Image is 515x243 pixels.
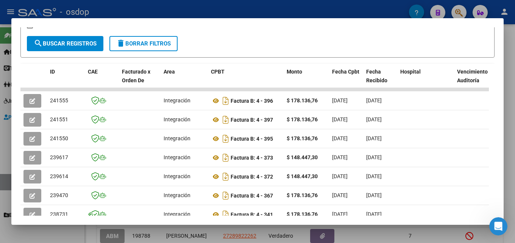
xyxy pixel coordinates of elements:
[332,116,348,122] span: [DATE]
[211,69,225,75] span: CPBT
[161,64,208,97] datatable-header-cell: Area
[287,97,318,103] strong: $ 178.136,76
[34,39,43,48] mat-icon: search
[164,116,190,122] span: Integración
[332,135,348,141] span: [DATE]
[332,192,348,198] span: [DATE]
[363,64,397,97] datatable-header-cell: Fecha Recibido
[50,173,68,179] span: 239614
[366,192,382,198] span: [DATE]
[164,154,190,160] span: Integración
[332,69,359,75] span: Fecha Cpbt
[50,69,55,75] span: ID
[50,97,68,103] span: 241555
[221,171,231,183] i: Descargar documento
[208,64,284,97] datatable-header-cell: CPBT
[231,174,273,180] strong: Factura B: 4 - 372
[366,97,382,103] span: [DATE]
[231,155,273,161] strong: Factura B: 4 - 373
[164,97,190,103] span: Integración
[329,64,363,97] datatable-header-cell: Fecha Cpbt
[287,211,318,217] strong: $ 178.136,76
[332,97,348,103] span: [DATE]
[287,116,318,122] strong: $ 178.136,76
[366,69,387,83] span: Fecha Recibido
[231,212,273,218] strong: Factura B: 4 - 341
[164,211,190,217] span: Integración
[332,173,348,179] span: [DATE]
[34,40,97,47] span: Buscar Registros
[164,135,190,141] span: Integración
[109,36,178,51] button: Borrar Filtros
[119,64,161,97] datatable-header-cell: Facturado x Orden De
[50,116,68,122] span: 241551
[287,154,318,160] strong: $ 148.447,30
[164,192,190,198] span: Integración
[332,154,348,160] span: [DATE]
[457,69,488,83] span: Vencimiento Auditoría
[50,192,68,198] span: 239470
[221,114,231,126] i: Descargar documento
[231,136,273,142] strong: Factura B: 4 - 395
[221,190,231,202] i: Descargar documento
[366,135,382,141] span: [DATE]
[221,209,231,221] i: Descargar documento
[50,211,68,217] span: 238731
[164,173,190,179] span: Integración
[85,64,119,97] datatable-header-cell: CAE
[366,116,382,122] span: [DATE]
[221,95,231,107] i: Descargar documento
[88,69,98,75] span: CAE
[231,193,273,199] strong: Factura B: 4 - 367
[287,173,318,179] strong: $ 148.447,30
[332,211,348,217] span: [DATE]
[116,39,125,48] mat-icon: delete
[231,117,273,123] strong: Factura B: 4 - 397
[122,69,150,83] span: Facturado x Orden De
[27,36,103,51] button: Buscar Registros
[366,211,382,217] span: [DATE]
[231,98,273,104] strong: Factura B: 4 - 396
[47,64,85,97] datatable-header-cell: ID
[221,133,231,145] i: Descargar documento
[116,40,171,47] span: Borrar Filtros
[400,69,421,75] span: Hospital
[287,192,318,198] strong: $ 178.136,76
[50,154,68,160] span: 239617
[221,152,231,164] i: Descargar documento
[164,69,175,75] span: Area
[366,154,382,160] span: [DATE]
[366,173,382,179] span: [DATE]
[50,135,68,141] span: 241550
[454,64,488,97] datatable-header-cell: Vencimiento Auditoría
[397,64,454,97] datatable-header-cell: Hospital
[284,64,329,97] datatable-header-cell: Monto
[489,217,507,235] iframe: Intercom live chat
[287,69,302,75] span: Monto
[287,135,318,141] strong: $ 178.136,76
